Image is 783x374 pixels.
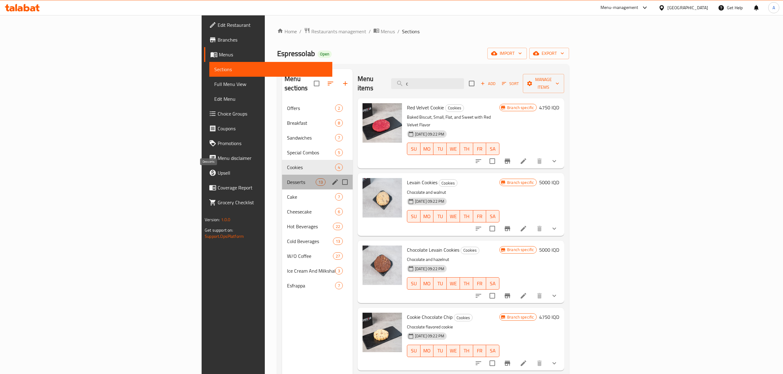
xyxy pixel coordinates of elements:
span: FR [476,279,484,288]
svg: Show Choices [551,157,558,165]
span: Add [480,80,496,87]
span: A [773,4,775,11]
nav: Menu sections [282,98,353,295]
span: 4 [335,165,342,170]
button: MO [420,210,434,222]
div: items [335,134,343,141]
h6: 5000 IQD [539,178,559,187]
span: Select all sections [310,77,323,90]
span: Breakfast [287,119,335,127]
span: Choice Groups [218,110,327,117]
span: Sort [502,80,519,87]
div: Cookies [287,164,335,171]
div: Hot Beverages22 [282,219,353,234]
button: show more [547,221,562,236]
img: Red Velvet Cookie [363,103,402,143]
span: Cake [287,193,335,201]
div: Menu-management [601,4,638,11]
button: TU [433,345,447,357]
span: TH [462,144,471,153]
span: Upsell [218,169,327,177]
div: Special Combos5 [282,145,353,160]
div: Esfrappa7 [282,278,353,293]
span: Desserts [287,178,316,186]
span: Add item [478,79,498,88]
button: WE [447,345,460,357]
span: Special Combos [287,149,335,156]
span: Select to update [486,155,499,168]
button: delete [532,221,547,236]
span: SA [489,279,497,288]
a: Full Menu View [209,77,332,91]
div: [GEOGRAPHIC_DATA] [667,4,708,11]
span: MO [423,212,431,221]
span: Edit Menu [214,95,327,103]
span: SU [410,144,418,153]
span: Cookies [461,247,479,254]
a: Edit menu item [520,225,527,232]
a: Edit menu item [520,360,527,367]
span: Menus [219,51,327,58]
img: Chocolate Levain Cookies [363,246,402,285]
span: Select to update [486,222,499,235]
a: Edit menu item [520,157,527,165]
span: Red Velvet Cookie [407,103,444,112]
a: Sections [209,62,332,77]
span: 7 [335,135,342,141]
h6: 4750 IQD [539,103,559,112]
span: WE [449,279,457,288]
span: Manage items [528,76,559,91]
button: delete [532,356,547,371]
button: SA [486,345,499,357]
span: Ice Cream And Milkshake [287,267,335,274]
button: sort-choices [471,356,486,371]
span: Restaurants management [311,28,366,35]
span: 7 [335,194,342,200]
div: Offers [287,104,335,112]
div: items [333,238,343,245]
button: TU [433,210,447,222]
a: Branches [204,32,332,47]
span: 13 [316,179,325,185]
button: SA [486,210,499,222]
button: delete [532,154,547,169]
span: Coverage Report [218,184,327,191]
button: MO [420,277,434,290]
span: SA [489,212,497,221]
button: Manage items [523,74,564,93]
a: Menus [204,47,332,62]
span: Branch specific [505,105,536,111]
a: Edit Restaurant [204,18,332,32]
a: Support.OpsPlatform [205,232,244,240]
div: items [333,223,343,230]
span: Branch specific [505,314,536,320]
button: SU [407,143,420,155]
span: MO [423,279,431,288]
span: Cold Beverages [287,238,333,245]
span: Coupons [218,125,327,132]
span: TU [436,144,444,153]
div: Cold Beverages13 [282,234,353,249]
button: show more [547,356,562,371]
div: items [335,149,343,156]
button: WE [447,210,460,222]
span: W/O Coffee [287,252,333,260]
span: Cookies [454,314,472,321]
span: [DATE] 09:22 PM [412,266,447,272]
span: TH [462,279,471,288]
span: WE [449,346,457,355]
a: Menus [373,27,395,35]
p: Baked Biscuit, Small, Flat, and Sweet with Red Velvet Flavor [407,113,499,129]
div: Sandwiches [287,134,335,141]
img: Cookie Chocolate Chip [363,313,402,352]
span: Edit Restaurant [218,21,327,29]
span: 3 [335,268,342,274]
span: [DATE] 09:22 PM [412,131,447,137]
span: 27 [333,253,342,259]
span: FR [476,144,484,153]
li: / [397,28,400,35]
img: Levain Cookies [363,178,402,217]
